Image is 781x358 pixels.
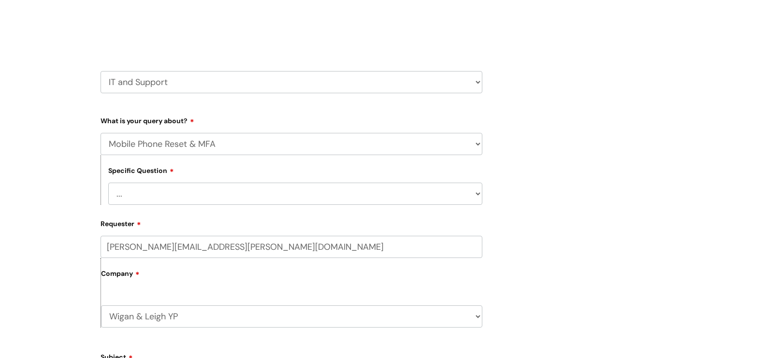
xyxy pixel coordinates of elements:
input: Email [101,236,482,258]
h2: Select issue type [101,22,482,40]
label: Requester [101,216,482,228]
label: Specific Question [108,165,174,175]
label: What is your query about? [101,114,482,125]
label: Company [101,266,482,288]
